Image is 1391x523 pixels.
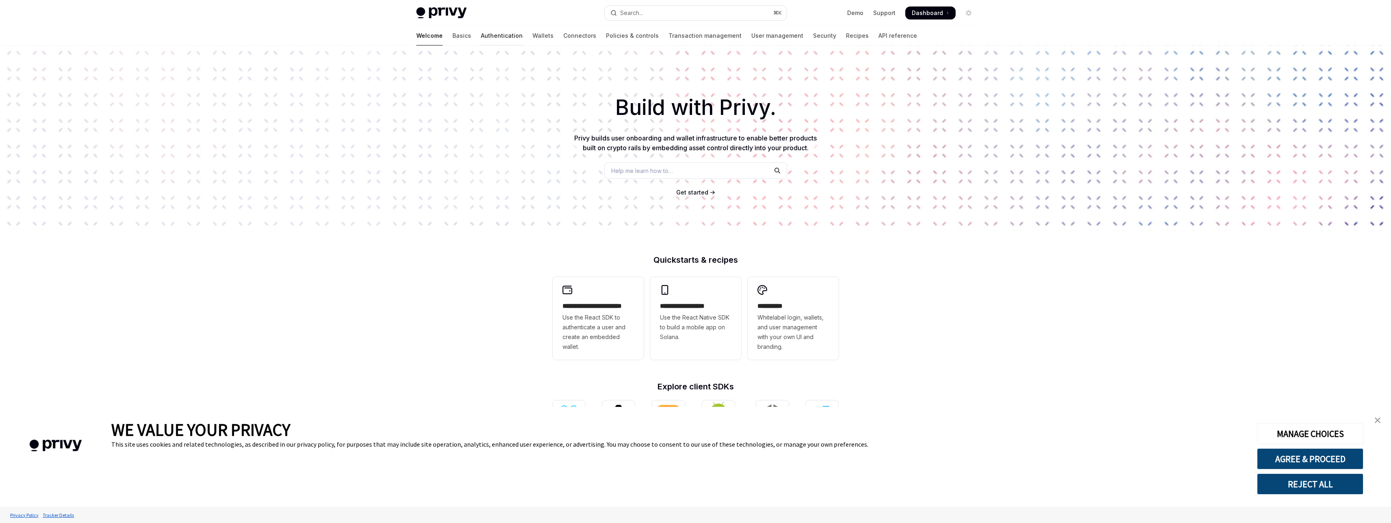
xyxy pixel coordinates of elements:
span: Use the React Native SDK to build a mobile app on Solana. [660,313,731,342]
button: Open search [605,6,787,20]
button: REJECT ALL [1257,473,1363,495]
a: Tracker Details [41,508,76,522]
a: Connectors [563,26,596,45]
img: iOS (Swift) [655,404,681,429]
a: Android (Kotlin)Android (Kotlin) [702,400,739,443]
a: User management [751,26,803,45]
a: ReactReact [553,400,585,443]
img: light logo [416,7,467,19]
img: Unity [759,404,785,430]
a: Privacy Policy [8,508,41,522]
a: Demo [847,9,863,17]
img: Flutter [809,404,835,430]
span: Help me learn how to… [611,166,673,175]
button: Toggle dark mode [962,6,975,19]
img: React [556,405,582,428]
span: Dashboard [912,9,943,17]
a: Wallets [532,26,554,45]
span: Get started [676,189,708,196]
a: Dashboard [905,6,956,19]
span: Use the React SDK to authenticate a user and create an embedded wallet. [562,313,634,352]
a: **** *****Whitelabel login, wallets, and user management with your own UI and branding. [748,277,839,360]
a: Welcome [416,26,443,45]
h2: Quickstarts & recipes [553,256,839,264]
a: close banner [1369,412,1386,428]
a: Recipes [846,26,869,45]
button: MANAGE CHOICES [1257,423,1363,444]
span: ⌘ K [773,10,782,16]
span: Whitelabel login, wallets, and user management with your own UI and branding. [757,313,829,352]
a: Security [813,26,836,45]
a: FlutterFlutter [806,400,838,443]
a: API reference [878,26,917,45]
a: React NativeReact Native [602,400,635,443]
img: Android (Kotlin) [705,401,731,432]
span: Privy builds user onboarding and wallet infrastructure to enable better products built on crypto ... [574,134,817,152]
a: Basics [452,26,471,45]
button: AGREE & PROCEED [1257,448,1363,469]
span: WE VALUE YOUR PRIVACY [111,419,290,440]
a: Support [873,9,896,17]
a: Get started [676,188,708,197]
a: **** **** **** ***Use the React Native SDK to build a mobile app on Solana. [650,277,741,360]
img: company logo [12,428,99,463]
div: Search... [620,8,643,18]
img: close banner [1375,417,1380,423]
img: React Native [606,405,632,428]
a: Transaction management [668,26,742,45]
a: iOS (Swift)iOS (Swift) [652,400,685,443]
h2: Explore client SDKs [553,383,839,391]
a: Authentication [481,26,523,45]
h1: Build with Privy. [13,92,1378,123]
a: UnityUnity [756,400,789,443]
div: This site uses cookies and related technologies, as described in our privacy policy, for purposes... [111,440,1245,448]
a: Policies & controls [606,26,659,45]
